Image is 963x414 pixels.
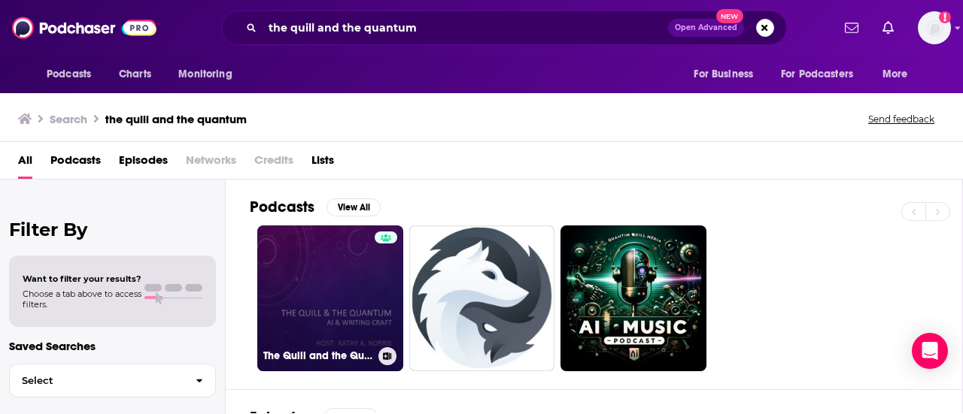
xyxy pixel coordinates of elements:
[23,289,141,310] span: Choose a tab above to access filters.
[327,198,381,216] button: View All
[864,113,939,125] button: Send feedback
[876,15,900,41] a: Show notifications dropdown
[105,112,247,126] h3: the quill and the quantum
[675,24,737,32] span: Open Advanced
[12,14,156,42] img: Podchaser - Follow, Share and Rate Podcasts
[939,11,951,23] svg: Add a profile image
[109,60,160,89] a: Charts
[257,225,403,371] a: The Quill and the Quantum: AI and Writing Craft
[23,273,141,284] span: Want to filter your results?
[47,64,91,85] span: Podcasts
[839,15,864,41] a: Show notifications dropdown
[912,333,948,369] div: Open Intercom Messenger
[694,64,753,85] span: For Business
[9,219,216,240] h2: Filter By
[10,376,184,385] span: Select
[36,60,111,89] button: open menu
[716,9,743,23] span: New
[119,148,168,179] a: Episodes
[50,148,101,179] a: Podcasts
[186,148,236,179] span: Networks
[9,364,216,397] button: Select
[119,64,151,85] span: Charts
[918,11,951,44] span: Logged in as kaylaslusseratria
[872,60,927,89] button: open menu
[683,60,772,89] button: open menu
[918,11,951,44] button: Show profile menu
[250,198,314,216] h2: Podcasts
[263,349,372,362] h3: The Quill and the Quantum: AI and Writing Craft
[250,198,381,216] a: PodcastsView All
[221,11,787,45] div: Search podcasts, credits, & more...
[9,339,216,353] p: Saved Searches
[18,148,32,179] a: All
[781,64,853,85] span: For Podcasters
[668,19,744,37] button: Open AdvancedNew
[882,64,908,85] span: More
[254,148,293,179] span: Credits
[178,64,232,85] span: Monitoring
[168,60,251,89] button: open menu
[263,16,668,40] input: Search podcasts, credits, & more...
[50,112,87,126] h3: Search
[918,11,951,44] img: User Profile
[771,60,875,89] button: open menu
[311,148,334,179] a: Lists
